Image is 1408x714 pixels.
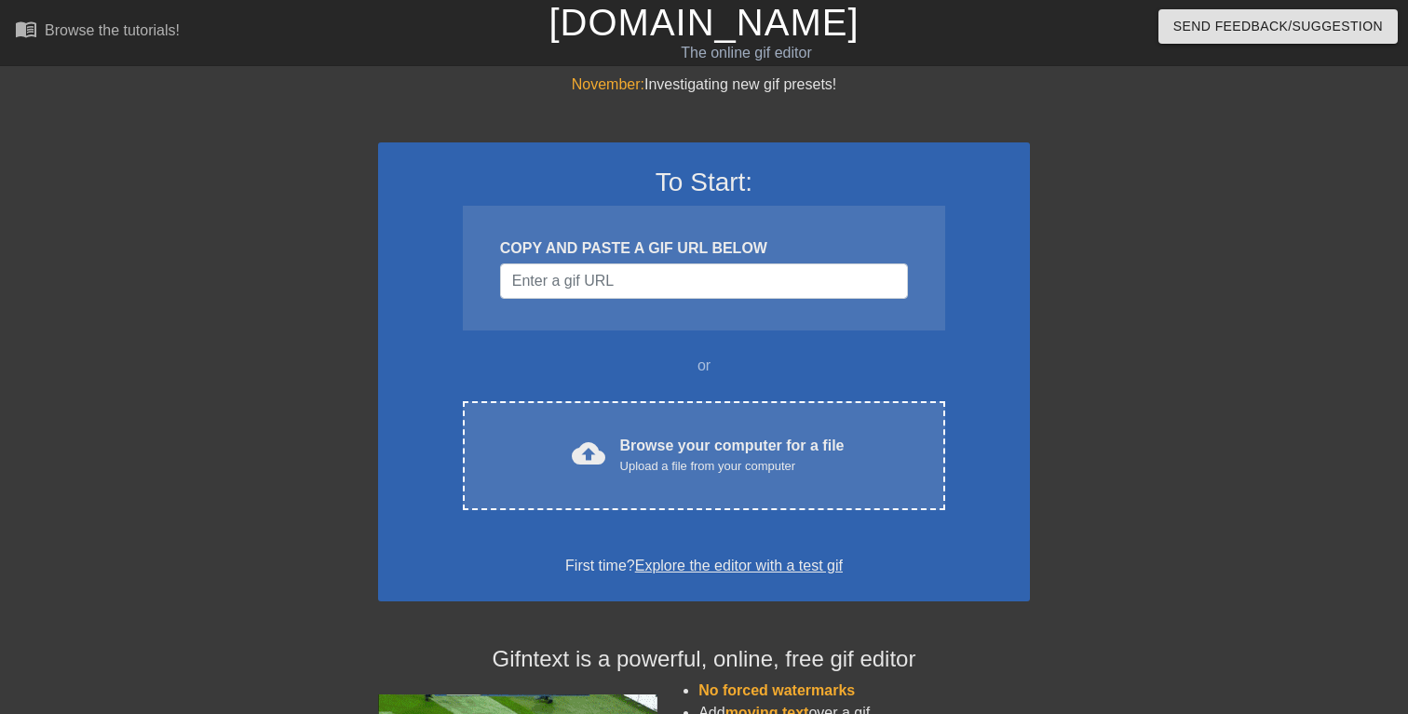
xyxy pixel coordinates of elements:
[620,457,845,476] div: Upload a file from your computer
[1158,9,1398,44] button: Send Feedback/Suggestion
[572,76,644,92] span: November:
[402,555,1006,577] div: First time?
[15,18,180,47] a: Browse the tutorials!
[572,437,605,470] span: cloud_upload
[45,22,180,38] div: Browse the tutorials!
[15,18,37,40] span: menu_book
[500,237,908,260] div: COPY AND PASTE A GIF URL BELOW
[402,167,1006,198] h3: To Start:
[500,263,908,299] input: Username
[479,42,1014,64] div: The online gif editor
[698,682,855,698] span: No forced watermarks
[635,558,843,573] a: Explore the editor with a test gif
[378,74,1030,96] div: Investigating new gif presets!
[1173,15,1383,38] span: Send Feedback/Suggestion
[426,355,982,377] div: or
[548,2,859,43] a: [DOMAIN_NAME]
[620,435,845,476] div: Browse your computer for a file
[378,646,1030,673] h4: Gifntext is a powerful, online, free gif editor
